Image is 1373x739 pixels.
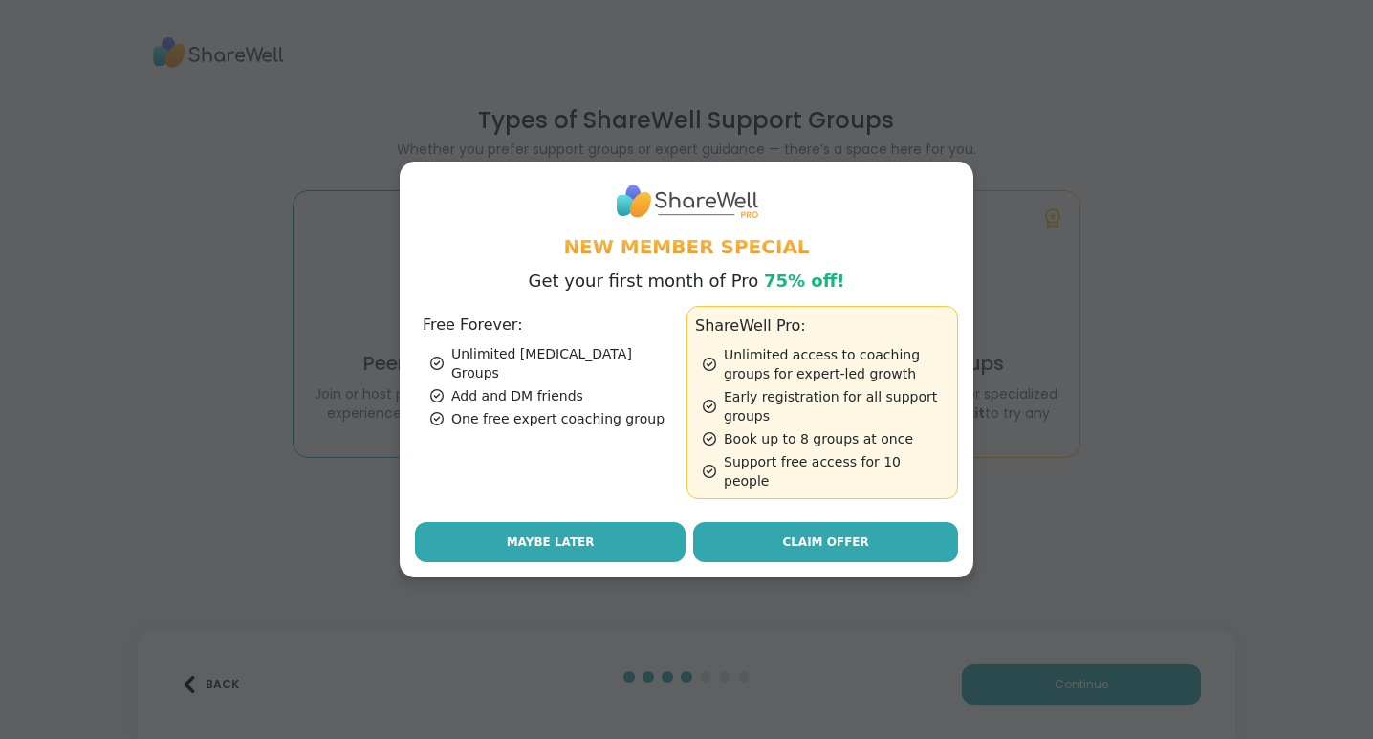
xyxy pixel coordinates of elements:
a: Claim Offer [693,522,958,562]
h3: Free Forever: [423,314,679,337]
div: Book up to 8 groups at once [703,429,949,448]
div: Unlimited [MEDICAL_DATA] Groups [430,344,679,382]
p: Get your first month of Pro [529,268,845,294]
span: 75% off! [764,271,845,291]
span: Maybe Later [507,533,595,551]
h1: New Member Special [415,233,958,260]
span: Claim Offer [782,533,868,551]
div: Unlimited access to coaching groups for expert-led growth [703,345,949,383]
button: Maybe Later [415,522,686,562]
div: Support free access for 10 people [703,452,949,490]
h3: ShareWell Pro: [695,315,949,337]
div: One free expert coaching group [430,409,679,428]
div: Add and DM friends [430,386,679,405]
div: Early registration for all support groups [703,387,949,425]
img: ShareWell Logo [615,177,758,226]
